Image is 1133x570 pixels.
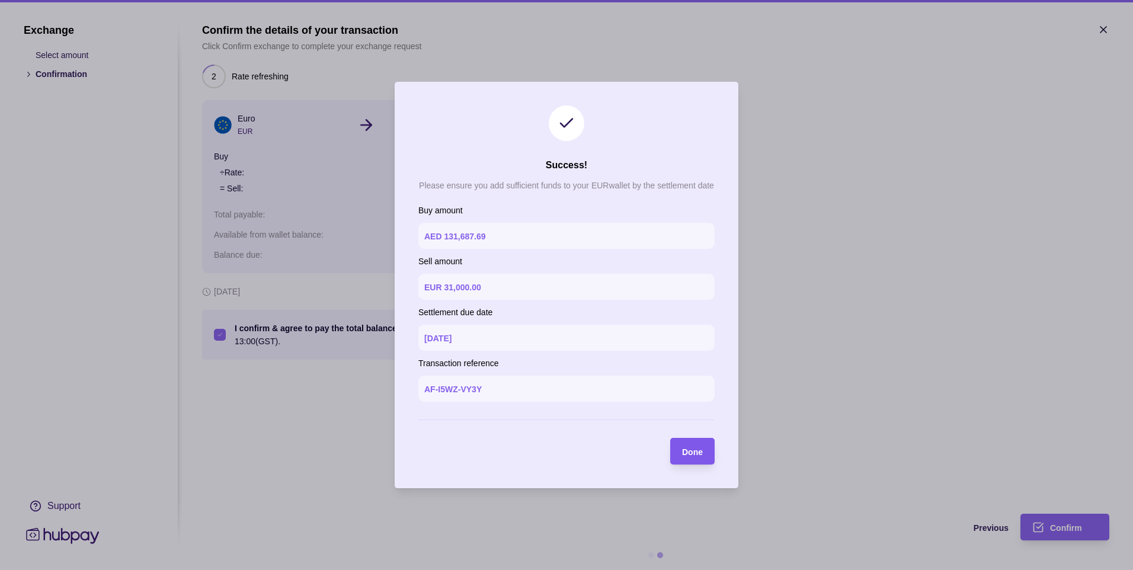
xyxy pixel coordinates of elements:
[424,385,482,394] p: AF-I5WZ-VY3Y
[424,283,481,292] p: EUR 31,000.00
[419,181,714,190] p: Please ensure you add sufficient funds to your EUR wallet by the settlement date
[424,232,486,241] p: AED 131,687.69
[418,357,715,370] p: Transaction reference
[682,447,703,457] span: Done
[418,306,715,319] p: Settlement due date
[418,255,715,268] p: Sell amount
[418,204,715,217] p: Buy amount
[670,438,715,465] button: Done
[546,159,587,172] h2: Success!
[424,334,452,343] p: [DATE]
